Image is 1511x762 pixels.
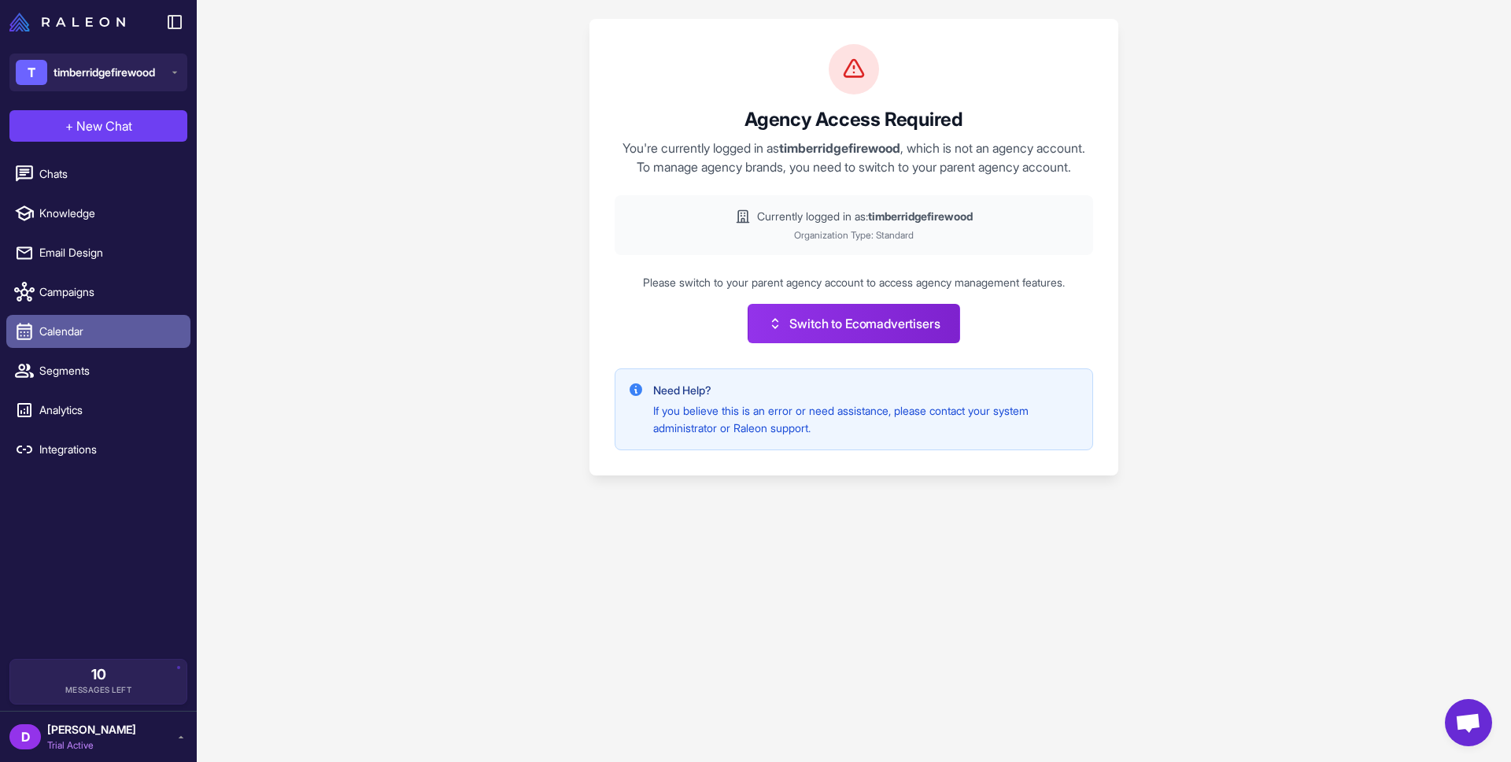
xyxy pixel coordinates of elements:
a: Email Design [6,236,190,269]
span: Chats [39,165,178,183]
p: You're currently logged in as , which is not an agency account. To manage agency brands, you need... [615,139,1093,176]
span: Analytics [39,401,178,419]
a: Segments [6,354,190,387]
button: Switch to Ecomadvertisers [748,304,959,343]
span: Calendar [39,323,178,340]
span: + [65,117,73,135]
span: Trial Active [47,738,136,753]
div: Open chat [1445,699,1492,746]
a: Knowledge [6,197,190,230]
a: Calendar [6,315,190,348]
strong: timberridgefirewood [868,209,973,223]
button: Ttimberridgefirewood [9,54,187,91]
a: Integrations [6,433,190,466]
h4: Need Help? [653,382,1080,399]
a: Campaigns [6,276,190,309]
div: T [16,60,47,85]
a: Chats [6,157,190,190]
p: Please switch to your parent agency account to access agency management features. [615,274,1093,291]
div: Organization Type: Standard [627,228,1081,242]
span: Campaigns [39,283,178,301]
button: +New Chat [9,110,187,142]
a: Analytics [6,394,190,427]
div: D [9,724,41,749]
span: 10 [91,668,106,682]
span: Integrations [39,441,178,458]
span: [PERSON_NAME] [47,721,136,738]
a: Raleon Logo [9,13,131,31]
span: Segments [39,362,178,379]
span: timberridgefirewood [54,64,155,81]
span: Knowledge [39,205,178,222]
h2: Agency Access Required [615,107,1093,132]
strong: timberridgefirewood [779,140,900,156]
span: Email Design [39,244,178,261]
span: Messages Left [65,684,132,696]
span: New Chat [76,117,132,135]
p: If you believe this is an error or need assistance, please contact your system administrator or R... [653,402,1080,437]
span: Currently logged in as: [757,208,973,225]
img: Raleon Logo [9,13,125,31]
